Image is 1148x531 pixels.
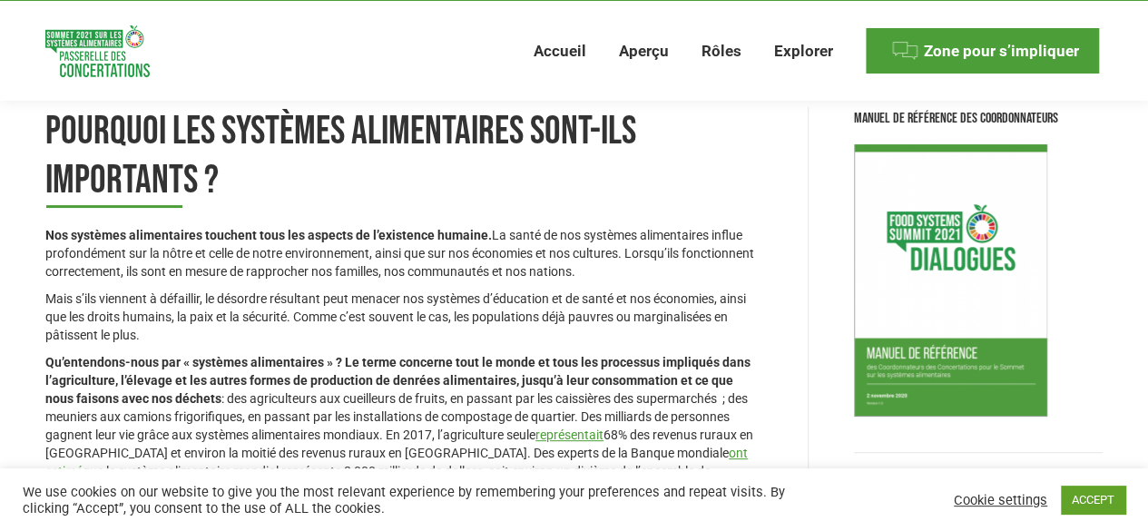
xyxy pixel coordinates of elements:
[45,107,762,208] div: Page 4
[854,107,1103,131] div: Manuel de référence des Coordonnateurs
[45,25,150,77] img: Food Systems Summit Dialogues
[854,144,1047,417] img: FR - Manuel de référence des Coordonnateurs
[45,107,762,208] div: Page 5
[924,42,1079,61] span: Zone pour s’impliquer
[535,428,603,442] a: représentait
[954,492,1047,508] a: Cookie settings
[23,484,795,516] div: We use cookies on our website to give you the most relevant experience by remembering your prefer...
[45,107,762,208] h1: Pourquoi les systèmes alimentaires sont-ils importants ?
[534,42,586,61] span: Accueil
[45,353,762,498] p: : des agriculteurs aux cueilleurs de fruits, en passant par les caissières des supermarchés ; des...
[45,290,762,344] p: Mais s’ils viennent à défaillir, le désordre résultant peut menacer nos systèmes d’éducation et d...
[619,42,669,61] span: Aperçu
[891,37,918,64] img: Menu icon
[45,226,762,280] p: La santé de nos systèmes alimentaires influe profondément sur la nôtre et celle de notre environn...
[1061,486,1125,514] a: ACCEPT
[45,228,492,242] strong: Nos systèmes alimentaires touchent tous les aspects de l’existence humaine.
[45,355,751,406] strong: Qu’entendons-nous par « systèmes alimentaires » ? Le terme concerne tout le monde et tous les pro...
[774,42,833,61] span: Explorer
[702,42,741,61] span: Rôles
